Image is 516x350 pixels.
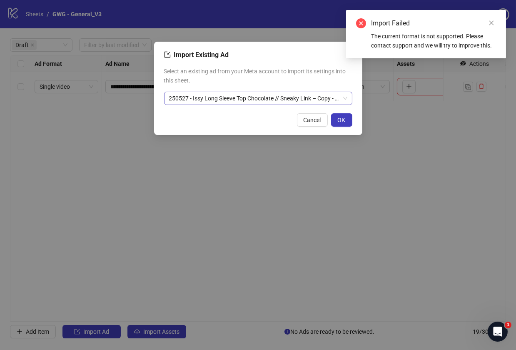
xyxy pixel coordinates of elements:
div: The current format is not supported. Please contact support and we will try to improve this. [371,32,496,50]
a: Close [487,18,496,27]
span: close-circle [356,18,366,28]
span: Select an existing ad from your Meta account to import its settings into this sheet. [164,67,352,85]
span: Cancel [304,117,321,123]
span: import [164,51,171,58]
span: Import Existing Ad [174,51,229,59]
div: Import Failed [371,18,496,28]
iframe: Intercom live chat [488,322,508,342]
span: close [489,20,494,26]
button: Close [344,47,357,60]
button: OK [331,113,352,127]
span: 250527 - Issy Long Sleeve Top Chocolate // Sneaky Link – Copy - Copy [169,92,347,105]
button: Cancel [297,113,328,127]
span: OK [338,117,346,123]
span: 1 [505,322,511,328]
